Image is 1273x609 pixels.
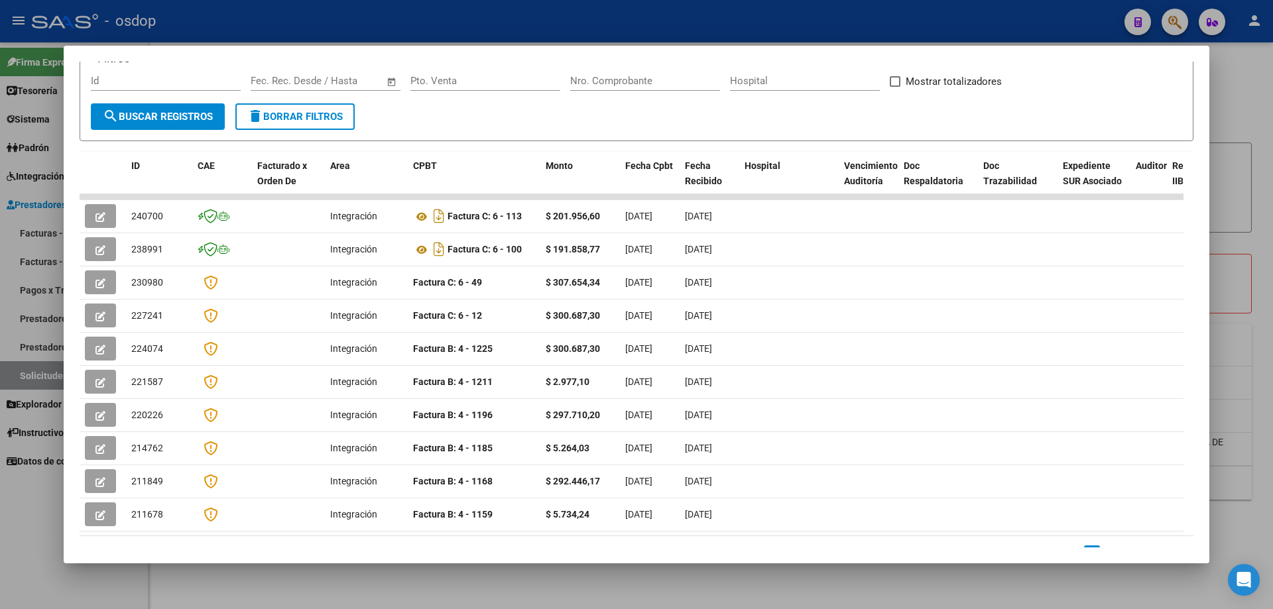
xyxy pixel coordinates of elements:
strong: $ 191.858,77 [546,244,600,254]
span: Buscar Registros [103,111,213,123]
strong: $ 300.687,30 [546,310,600,321]
i: Descargar documento [430,205,448,227]
span: Fecha Cpbt [625,160,673,171]
strong: $ 201.956,60 [546,211,600,221]
datatable-header-cell: Vencimiento Auditoría [839,152,898,210]
span: ID [131,160,140,171]
span: 240700 [131,211,163,221]
strong: Factura B: 4 - 1225 [413,343,493,354]
strong: Factura C: 6 - 12 [413,310,482,321]
li: page 1 [1082,541,1102,564]
a: go to first page [1041,545,1058,560]
div: 23 total [80,536,300,569]
span: [DATE] [625,509,652,520]
datatable-header-cell: Fecha Cpbt [620,152,680,210]
datatable-header-cell: Hospital [739,152,839,210]
span: 211678 [131,509,163,520]
button: Buscar Registros [91,103,225,130]
datatable-header-cell: Doc Respaldatoria [898,152,978,210]
span: Integración [330,410,377,420]
span: Integración [330,376,377,387]
span: [DATE] [685,310,712,321]
datatable-header-cell: Doc Trazabilidad [978,152,1058,210]
span: [DATE] [685,343,712,354]
strong: $ 300.687,30 [546,343,600,354]
span: CPBT [413,160,437,171]
datatable-header-cell: Retencion IIBB [1167,152,1220,210]
span: [DATE] [685,509,712,520]
a: 2 [1104,545,1120,560]
mat-icon: search [103,108,119,124]
span: [DATE] [625,476,652,486]
datatable-header-cell: ID [126,152,192,210]
strong: $ 292.446,17 [546,476,600,486]
strong: Factura B: 4 - 1159 [413,509,493,520]
datatable-header-cell: CPBT [408,152,540,210]
span: [DATE] [685,244,712,254]
span: 214762 [131,443,163,453]
i: Descargar documento [430,239,448,260]
span: Doc Respaldatoria [904,160,963,186]
input: End date [306,75,370,87]
li: page 3 [1122,541,1142,564]
span: 227241 [131,310,163,321]
strong: Factura B: 4 - 1211 [413,376,493,387]
span: Integración [330,211,377,221]
strong: $ 307.654,34 [546,277,600,288]
span: 220226 [131,410,163,420]
span: Mostrar totalizadores [906,74,1002,89]
button: Open calendar [385,74,400,89]
span: [DATE] [625,244,652,254]
datatable-header-cell: Facturado x Orden De [252,152,325,210]
span: [DATE] [625,410,652,420]
datatable-header-cell: Expediente SUR Asociado [1058,152,1130,210]
strong: Factura C: 6 - 113 [448,211,522,222]
span: [DATE] [625,310,652,321]
mat-icon: delete [247,108,263,124]
li: page 2 [1102,541,1122,564]
span: [DATE] [625,343,652,354]
span: Integración [330,244,377,254]
strong: Factura B: 4 - 1168 [413,476,493,486]
datatable-header-cell: Area [325,152,408,210]
datatable-header-cell: CAE [192,152,252,210]
span: [DATE] [625,277,652,288]
span: Integración [330,343,377,354]
strong: $ 297.710,20 [546,410,600,420]
span: 238991 [131,244,163,254]
span: Monto [546,160,573,171]
span: 230980 [131,277,163,288]
strong: $ 2.977,10 [546,376,589,387]
strong: Factura C: 6 - 49 [413,277,482,288]
a: 3 [1124,545,1140,560]
span: CAE [198,160,215,171]
span: [DATE] [625,211,652,221]
datatable-header-cell: Monto [540,152,620,210]
input: Start date [251,75,294,87]
span: Retencion IIBB [1172,160,1215,186]
span: Borrar Filtros [247,111,343,123]
span: Auditoria [1136,160,1175,171]
span: Integración [330,310,377,321]
button: Borrar Filtros [235,103,355,130]
span: [DATE] [685,410,712,420]
a: go to next page [1144,545,1162,560]
a: go to previous page [1061,545,1080,560]
span: [DATE] [625,376,652,387]
span: Hospital [745,160,780,171]
span: [DATE] [685,443,712,453]
span: 221587 [131,376,163,387]
span: Area [330,160,350,171]
span: Facturado x Orden De [257,160,307,186]
span: Vencimiento Auditoría [844,160,898,186]
strong: Factura C: 6 - 100 [448,245,522,255]
span: Integración [330,277,377,288]
datatable-header-cell: Fecha Recibido [680,152,739,210]
span: [DATE] [685,476,712,486]
datatable-header-cell: Auditoria [1130,152,1167,210]
a: go to last page [1166,545,1185,560]
span: [DATE] [685,277,712,288]
span: Integración [330,476,377,486]
span: 211849 [131,476,163,486]
span: 224074 [131,343,163,354]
